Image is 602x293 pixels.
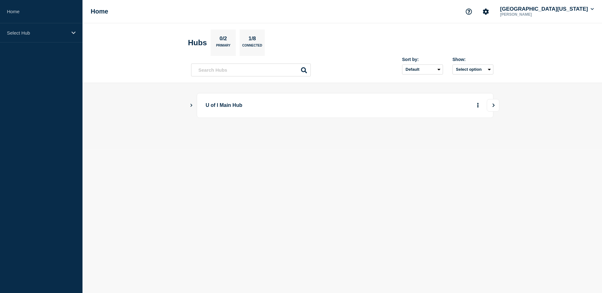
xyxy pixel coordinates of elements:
[91,8,108,15] h1: Home
[402,57,443,62] div: Sort by:
[499,12,564,17] p: [PERSON_NAME]
[217,36,230,44] p: 0/2
[474,100,482,111] button: More actions
[402,64,443,75] select: Sort by
[462,5,475,18] button: Support
[190,103,193,108] button: Show Connected Hubs
[191,64,311,76] input: Search Hubs
[206,100,380,111] p: U of I Main Hub
[479,5,492,18] button: Account settings
[216,44,230,50] p: Primary
[242,44,262,50] p: Connected
[487,99,499,112] button: View
[7,30,67,36] p: Select Hub
[188,38,207,47] h2: Hubs
[452,57,493,62] div: Show:
[499,6,595,12] button: [GEOGRAPHIC_DATA][US_STATE]
[452,64,493,75] button: Select option
[246,36,258,44] p: 1/8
